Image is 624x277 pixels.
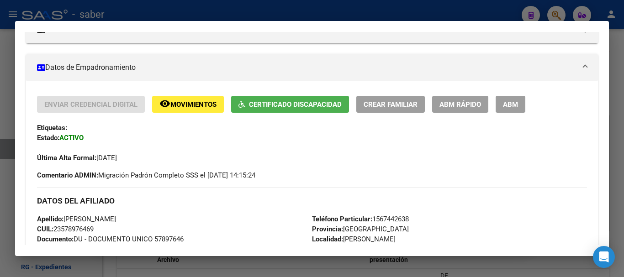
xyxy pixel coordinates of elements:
strong: Nacionalidad: [37,245,79,253]
button: Certificado Discapacidad [231,96,349,113]
strong: Apellido: [37,215,63,223]
span: ABM Rápido [439,100,481,109]
mat-icon: remove_red_eye [159,98,170,109]
span: 23578976469 [37,225,94,233]
span: 1567442638 [312,215,409,223]
span: 1888 [312,245,371,253]
strong: Provincia: [312,225,343,233]
strong: Última Alta Formal: [37,154,96,162]
span: Migración Padrón Completo SSS el [DATE] 14:15:24 [37,170,255,180]
span: ABM [503,100,518,109]
strong: CUIL: [37,225,53,233]
h3: DATOS DEL AFILIADO [37,196,587,206]
span: Certificado Discapacidad [249,100,342,109]
strong: Documento: [37,235,74,243]
strong: Comentario ADMIN: [37,171,98,179]
span: [GEOGRAPHIC_DATA] [312,225,409,233]
div: Open Intercom Messenger [593,246,615,268]
mat-panel-title: Datos de Empadronamiento [37,62,576,73]
span: Movimientos [170,100,217,109]
button: Movimientos [152,96,224,113]
span: [PERSON_NAME] [312,235,396,243]
strong: ACTIVO [59,134,84,142]
button: Enviar Credencial Digital [37,96,145,113]
button: Crear Familiar [356,96,425,113]
strong: Teléfono Particular: [312,215,372,223]
strong: Estado: [37,134,59,142]
span: DU - DOCUMENTO UNICO 57897646 [37,235,184,243]
button: ABM Rápido [432,96,488,113]
strong: Localidad: [312,235,343,243]
span: [DATE] [37,154,117,162]
span: Crear Familiar [364,100,418,109]
span: [GEOGRAPHIC_DATA] [37,245,144,253]
span: Enviar Credencial Digital [44,100,137,109]
strong: Etiquetas: [37,124,67,132]
button: ABM [496,96,525,113]
strong: Código Postal: [312,245,357,253]
mat-expansion-panel-header: Datos de Empadronamiento [26,54,598,81]
span: [PERSON_NAME] [37,215,116,223]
